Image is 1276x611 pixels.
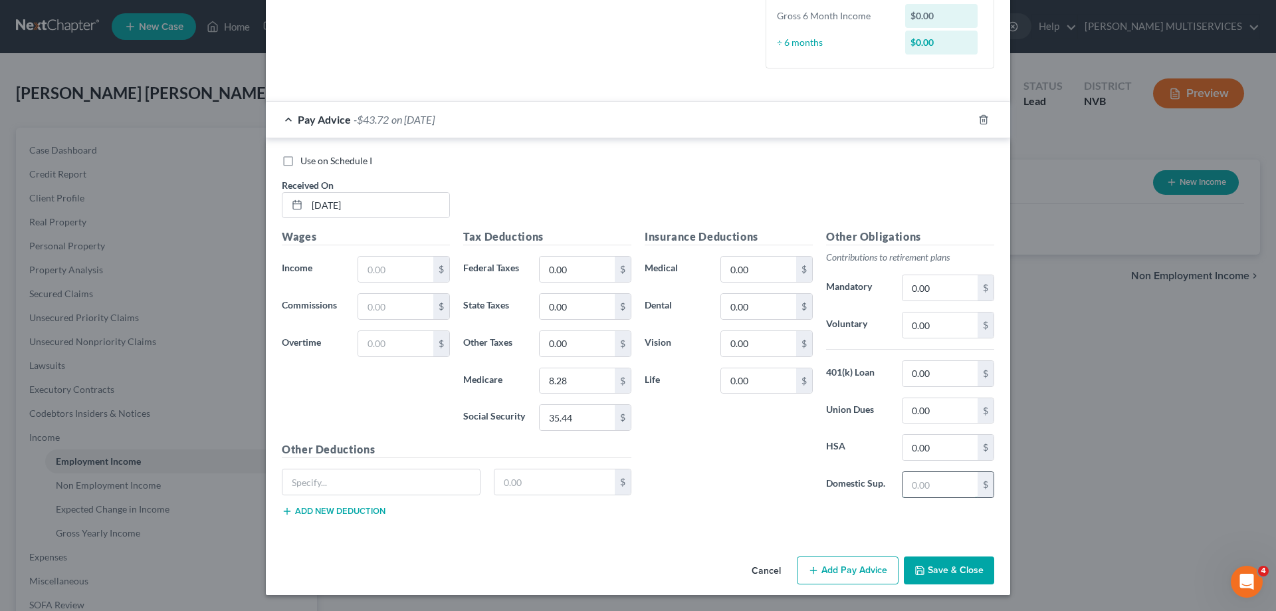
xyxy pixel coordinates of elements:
[978,361,994,386] div: $
[645,229,813,245] h5: Insurance Deductions
[721,257,796,282] input: 0.00
[433,331,449,356] div: $
[275,293,351,320] label: Commissions
[826,251,994,264] p: Contributions to retirement plans
[358,331,433,356] input: 0.00
[282,229,450,245] h5: Wages
[770,36,899,49] div: ÷ 6 months
[903,275,978,301] input: 0.00
[433,294,449,319] div: $
[615,469,631,495] div: $
[978,472,994,497] div: $
[615,368,631,394] div: $
[457,368,532,394] label: Medicare
[358,257,433,282] input: 0.00
[307,193,449,218] input: MM/DD/YYYY
[721,368,796,394] input: 0.00
[457,256,532,283] label: Federal Taxes
[615,405,631,430] div: $
[1231,566,1263,598] iframe: Intercom live chat
[282,262,312,273] span: Income
[540,405,615,430] input: 0.00
[819,275,895,301] label: Mandatory
[903,398,978,424] input: 0.00
[638,256,714,283] label: Medical
[354,113,389,126] span: -$43.72
[463,229,631,245] h5: Tax Deductions
[298,113,351,126] span: Pay Advice
[978,312,994,338] div: $
[358,294,433,319] input: 0.00
[904,556,994,584] button: Save & Close
[721,294,796,319] input: 0.00
[615,257,631,282] div: $
[282,469,480,495] input: Specify...
[796,257,812,282] div: $
[391,113,435,126] span: on [DATE]
[796,331,812,356] div: $
[770,9,899,23] div: Gross 6 Month Income
[638,330,714,357] label: Vision
[457,330,532,357] label: Other Taxes
[721,331,796,356] input: 0.00
[819,312,895,338] label: Voluntary
[275,330,351,357] label: Overtime
[826,229,994,245] h5: Other Obligations
[282,441,631,458] h5: Other Deductions
[540,368,615,394] input: 0.00
[796,294,812,319] div: $
[905,31,978,55] div: $0.00
[282,506,385,517] button: Add new deduction
[540,331,615,356] input: 0.00
[741,558,792,584] button: Cancel
[494,469,615,495] input: 0.00
[819,434,895,461] label: HSA
[903,472,978,497] input: 0.00
[540,294,615,319] input: 0.00
[978,275,994,301] div: $
[433,257,449,282] div: $
[1258,566,1269,576] span: 4
[457,293,532,320] label: State Taxes
[819,360,895,387] label: 401(k) Loan
[903,361,978,386] input: 0.00
[905,4,978,28] div: $0.00
[638,293,714,320] label: Dental
[615,294,631,319] div: $
[638,368,714,394] label: Life
[903,312,978,338] input: 0.00
[300,155,372,166] span: Use on Schedule I
[540,257,615,282] input: 0.00
[978,398,994,424] div: $
[903,435,978,460] input: 0.00
[797,556,899,584] button: Add Pay Advice
[978,435,994,460] div: $
[819,398,895,424] label: Union Dues
[796,368,812,394] div: $
[282,180,334,191] span: Received On
[615,331,631,356] div: $
[819,471,895,498] label: Domestic Sup.
[457,404,532,431] label: Social Security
